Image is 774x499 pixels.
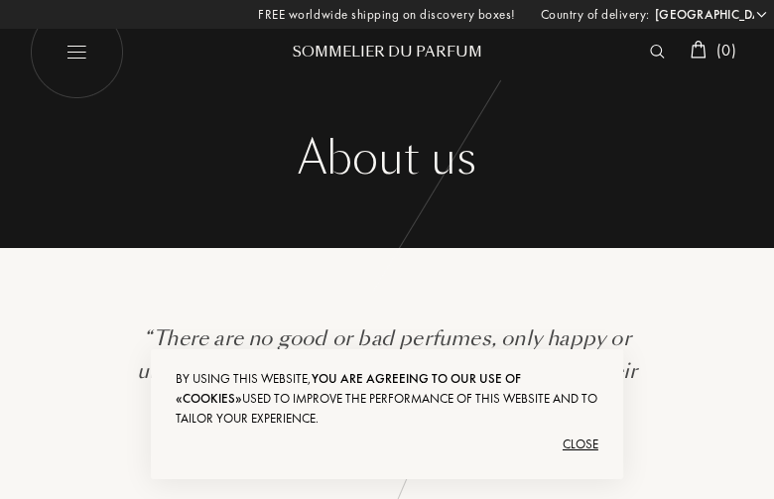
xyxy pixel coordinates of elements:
div: Close [176,429,598,460]
img: burger_white.png [30,5,124,99]
div: “There are no good or bad perfumes, only happy or unhappy encounters between an individual and th... [109,322,665,421]
span: Country of delivery: [541,5,650,25]
img: search_icn_white.svg [650,45,665,59]
div: By using this website, used to improve the performance of this website and to tailor your experie... [176,369,598,429]
img: cart_white.svg [691,41,707,59]
span: ( 0 ) [716,40,736,61]
div: Sommelier du Parfum [268,42,506,62]
span: you are agreeing to our use of «cookies» [176,370,521,407]
div: About us [30,129,744,188]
